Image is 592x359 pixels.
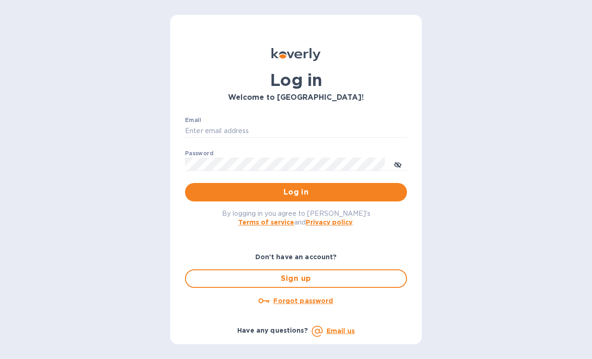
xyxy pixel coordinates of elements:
[185,269,407,288] button: Sign up
[388,155,407,173] button: toggle password visibility
[271,48,321,61] img: Koverly
[185,117,201,123] label: Email
[185,93,407,102] h3: Welcome to [GEOGRAPHIC_DATA]!
[185,70,407,90] h1: Log in
[185,183,407,201] button: Log in
[193,273,399,284] span: Sign up
[238,219,294,226] a: Terms of service
[185,151,213,156] label: Password
[273,297,333,304] u: Forgot password
[185,124,407,138] input: Enter email address
[222,210,370,226] span: By logging in you agree to [PERSON_NAME]'s and .
[255,253,337,261] b: Don't have an account?
[306,219,352,226] a: Privacy policy
[327,327,355,335] a: Email us
[192,187,400,198] span: Log in
[237,327,308,334] b: Have any questions?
